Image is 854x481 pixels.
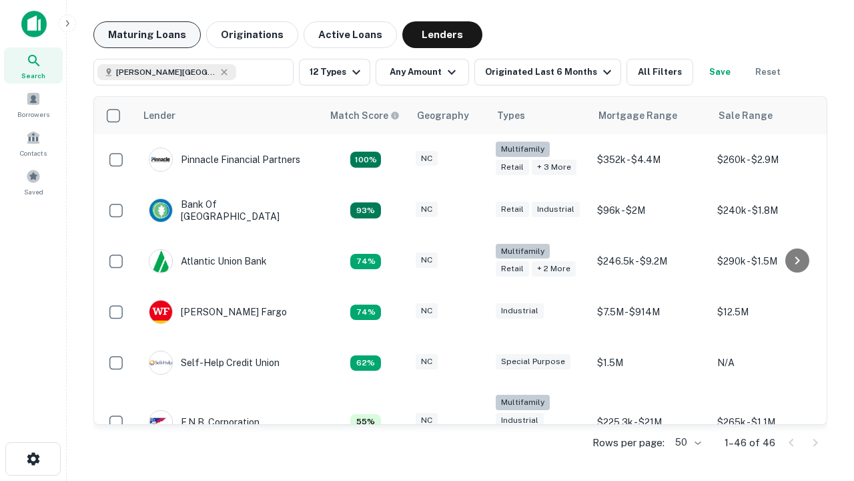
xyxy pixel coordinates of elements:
button: Save your search to get updates of matches that match your search criteria. [699,59,741,86]
span: Contacts [20,148,47,158]
img: picture [149,199,172,222]
button: Lenders [402,21,482,48]
div: Retail [496,160,529,175]
span: Search [21,70,45,81]
td: $1.5M [590,337,711,388]
th: Mortgage Range [590,97,711,134]
div: NC [416,354,438,369]
div: Matching Properties: 10, hasApolloMatch: undefined [350,355,381,371]
div: Self-help Credit Union [149,351,280,375]
div: F.n.b. Corporation [149,410,260,434]
th: Sale Range [711,97,831,134]
div: Matching Properties: 12, hasApolloMatch: undefined [350,254,381,270]
button: Active Loans [304,21,397,48]
p: Rows per page: [592,435,665,451]
div: Bank Of [GEOGRAPHIC_DATA] [149,198,309,222]
button: All Filters [626,59,693,86]
div: Matching Properties: 15, hasApolloMatch: undefined [350,202,381,218]
a: Contacts [4,125,63,161]
iframe: Chat Widget [787,374,854,438]
div: Atlantic Union Bank [149,249,267,273]
div: [PERSON_NAME] Fargo [149,300,287,324]
button: Maturing Loans [93,21,201,48]
div: Matching Properties: 29, hasApolloMatch: undefined [350,152,381,168]
button: 12 Types [299,59,370,86]
td: $260k - $2.9M [711,134,831,185]
a: Saved [4,164,63,200]
button: Reset [747,59,789,86]
th: Capitalize uses an advanced AI algorithm to match your search with the best lender. The match sco... [322,97,409,134]
div: Originated Last 6 Months [485,64,615,80]
div: Lender [143,108,175,124]
div: Industrial [532,202,580,217]
td: $240k - $1.8M [711,185,831,236]
div: Multifamily [496,395,550,410]
div: NC [416,303,438,319]
img: picture [149,411,172,434]
td: $12.5M [711,287,831,337]
td: $265k - $1.1M [711,388,831,456]
div: Retail [496,202,529,217]
button: Any Amount [376,59,469,86]
div: Capitalize uses an advanced AI algorithm to match your search with the best lender. The match sco... [330,108,400,123]
div: Mortgage Range [598,108,677,124]
img: picture [149,250,172,273]
a: Borrowers [4,86,63,122]
div: + 3 more [532,160,576,175]
div: NC [416,253,438,268]
td: $290k - $1.5M [711,236,831,287]
div: 50 [670,433,703,452]
div: Pinnacle Financial Partners [149,148,300,172]
th: Lender [135,97,322,134]
div: Multifamily [496,142,550,157]
div: Industrial [496,413,544,428]
td: $7.5M - $914M [590,287,711,337]
div: Matching Properties: 9, hasApolloMatch: undefined [350,414,381,430]
h6: Match Score [330,108,397,123]
img: capitalize-icon.png [21,11,47,37]
div: Geography [417,108,469,124]
td: $246.5k - $9.2M [590,236,711,287]
div: Multifamily [496,244,550,259]
div: Matching Properties: 12, hasApolloMatch: undefined [350,305,381,321]
p: 1–46 of 46 [725,435,775,451]
th: Geography [409,97,489,134]
div: + 2 more [532,261,576,277]
span: Saved [24,186,43,197]
span: Borrowers [17,109,49,120]
span: [PERSON_NAME][GEOGRAPHIC_DATA], [GEOGRAPHIC_DATA] [116,66,216,78]
div: Industrial [496,303,544,319]
div: Special Purpose [496,354,570,369]
td: $96k - $2M [590,185,711,236]
img: picture [149,301,172,323]
div: Sale Range [719,108,773,124]
img: picture [149,351,172,374]
div: NC [416,202,438,217]
td: $225.3k - $21M [590,388,711,456]
button: Originations [206,21,298,48]
div: NC [416,413,438,428]
div: Retail [496,261,529,277]
td: $352k - $4.4M [590,134,711,185]
div: NC [416,151,438,166]
th: Types [489,97,590,134]
td: N/A [711,337,831,388]
button: Originated Last 6 Months [474,59,621,86]
div: Types [497,108,525,124]
a: Search [4,47,63,84]
img: picture [149,148,172,171]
